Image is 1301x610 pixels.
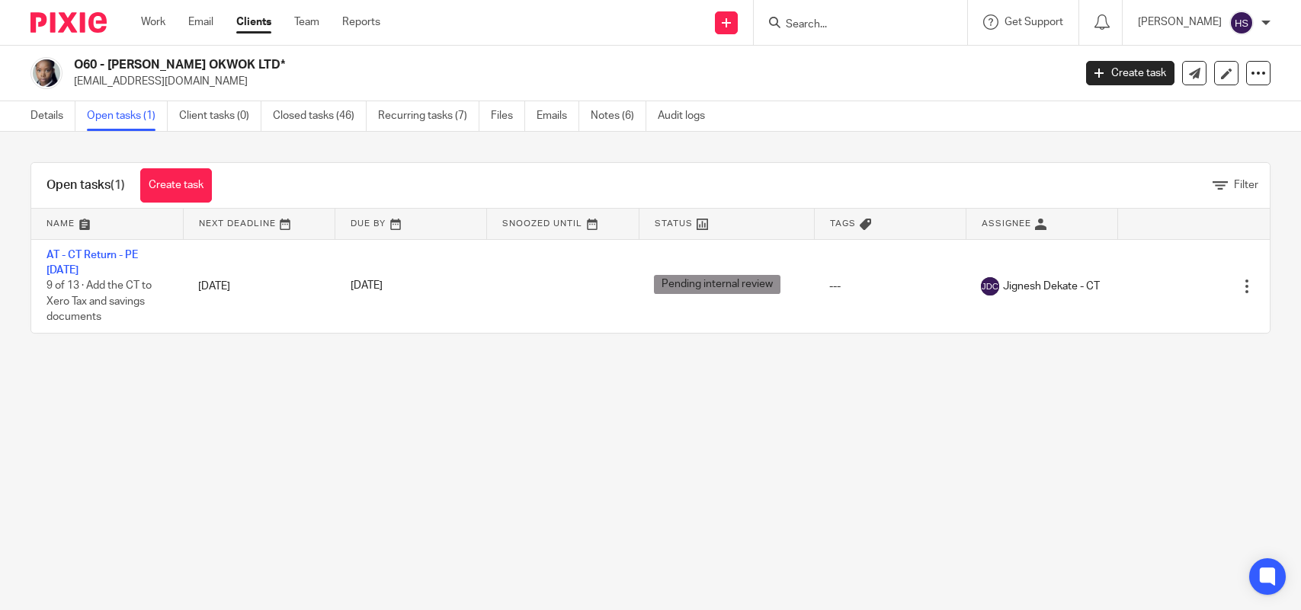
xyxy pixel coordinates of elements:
[351,281,383,292] span: [DATE]
[74,74,1063,89] p: [EMAIL_ADDRESS][DOMAIN_NAME]
[46,250,138,276] a: AT - CT Return - PE [DATE]
[141,14,165,30] a: Work
[74,57,865,73] h2: O60 - [PERSON_NAME] OKWOK LTD*
[183,239,335,333] td: [DATE]
[654,275,780,294] span: Pending internal review
[378,101,479,131] a: Recurring tasks (7)
[1005,17,1063,27] span: Get Support
[87,101,168,131] a: Open tasks (1)
[273,101,367,131] a: Closed tasks (46)
[236,14,271,30] a: Clients
[830,219,856,228] span: Tags
[30,57,62,89] img: Shaniqua%20Okwok.jpg
[30,101,75,131] a: Details
[591,101,646,131] a: Notes (6)
[46,177,125,193] h1: Open tasks
[658,101,716,131] a: Audit logs
[294,14,319,30] a: Team
[491,101,525,131] a: Files
[179,101,261,131] a: Client tasks (0)
[140,168,212,203] a: Create task
[537,101,579,131] a: Emails
[829,279,950,294] div: ---
[46,280,152,322] span: 9 of 13 · Add the CT to Xero Tax and savings documents
[1234,180,1258,190] span: Filter
[342,14,380,30] a: Reports
[502,219,582,228] span: Snoozed Until
[30,12,107,33] img: Pixie
[981,277,999,295] img: svg%3E
[1003,279,1100,294] span: Jignesh Dekate - CT
[784,18,921,32] input: Search
[111,179,125,191] span: (1)
[1086,61,1174,85] a: Create task
[188,14,213,30] a: Email
[1229,11,1254,35] img: svg%3E
[1138,14,1222,30] p: [PERSON_NAME]
[655,219,693,228] span: Status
